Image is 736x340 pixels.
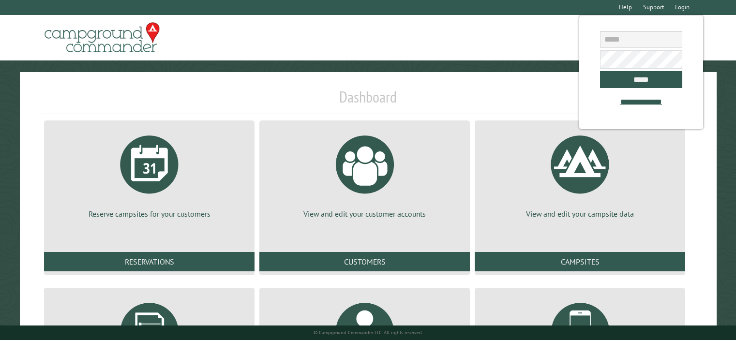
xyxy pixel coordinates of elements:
[56,208,243,219] p: Reserve campsites for your customers
[42,19,163,57] img: Campground Commander
[486,128,674,219] a: View and edit your campsite data
[259,252,470,271] a: Customers
[314,329,423,336] small: © Campground Commander LLC. All rights reserved.
[44,252,255,271] a: Reservations
[271,208,458,219] p: View and edit your customer accounts
[475,252,685,271] a: Campsites
[271,128,458,219] a: View and edit your customer accounts
[56,128,243,219] a: Reserve campsites for your customers
[486,208,674,219] p: View and edit your campsite data
[42,88,694,114] h1: Dashboard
